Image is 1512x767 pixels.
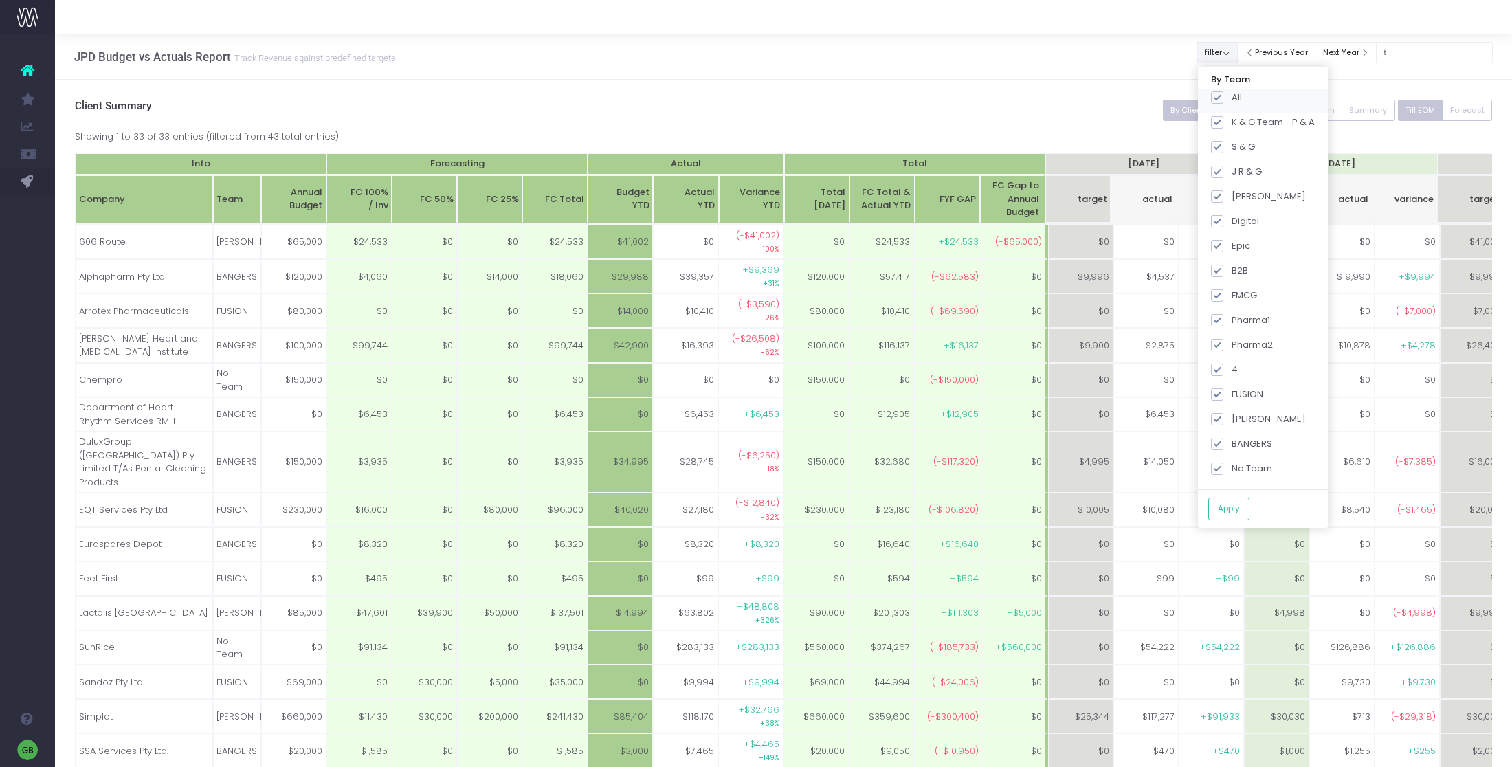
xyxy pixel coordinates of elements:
[1375,225,1440,259] td: $0
[261,175,326,224] th: Annual Budget: activate to sort column ascending
[737,600,779,614] span: +$48,808
[1211,313,1270,327] label: Pharma1
[261,527,326,562] td: $0
[983,259,1048,293] td: $0
[983,293,1048,328] td: $0
[17,740,38,760] img: images/default_profile_image.png
[1179,596,1244,630] td: $0
[522,293,588,328] td: $0
[653,363,718,397] td: $0
[1244,527,1309,562] td: $0
[457,293,522,328] td: $0
[1372,175,1437,224] th: Aug 25 variancevariance: activate to sort column ascending
[783,596,849,630] td: $90,000
[1048,397,1113,432] td: $0
[763,276,779,289] small: +31%
[74,50,396,64] h3: JPD Budget vs Actuals Report
[457,328,522,362] td: $0
[783,363,849,397] td: $150,000
[849,259,914,293] td: $57,417
[1211,462,1272,476] label: No Team
[940,408,979,421] span: +$12,905
[261,363,326,397] td: $150,000
[783,493,849,527] td: $230,000
[1113,562,1179,596] td: $99
[588,259,653,293] td: $29,988
[213,432,261,493] td: BANGERS
[457,363,522,397] td: $0
[849,225,914,259] td: $24,533
[744,537,779,551] span: +$8,320
[1197,42,1238,63] button: filter
[457,432,522,493] td: $0
[76,175,213,224] th: Company: activate to sort column ascending
[1216,572,1240,586] span: +$99
[326,259,392,293] td: $4,060
[76,630,213,665] td: SunRice
[213,562,261,596] td: FUSION
[588,153,783,175] th: Actual
[783,562,849,596] td: $0
[1309,527,1375,562] td: $0
[1338,192,1368,206] span: actual
[653,596,718,630] td: $63,802
[944,339,979,353] span: +$16,137
[1211,363,1238,377] label: 4
[849,328,914,362] td: $116,137
[653,293,718,328] td: $10,410
[849,493,914,527] td: $123,180
[1113,527,1179,562] td: $0
[744,408,779,421] span: +$6,453
[261,493,326,527] td: $230,000
[849,293,914,328] td: $10,410
[588,493,653,527] td: $40,020
[326,328,392,362] td: $99,744
[392,225,457,259] td: $0
[1113,397,1179,432] td: $6,453
[783,630,849,665] td: $560,000
[1375,527,1440,562] td: $0
[213,225,261,259] td: [PERSON_NAME]
[261,630,326,665] td: $0
[783,397,849,432] td: $0
[849,432,914,493] td: $32,680
[1309,432,1375,493] td: $6,610
[931,304,979,318] span: (-$69,590)
[938,235,979,249] span: +$24,533
[1048,259,1113,293] td: $9,996
[1309,397,1375,432] td: $0
[588,175,653,224] th: BudgetYTD: activate to sort column ascending
[326,225,392,259] td: $24,533
[1307,175,1372,224] th: Aug 25 actualactual: activate to sort column ascending
[1163,100,1252,121] button: By Client by Month
[1309,259,1375,293] td: $19,990
[457,527,522,562] td: $0
[783,225,849,259] td: $0
[1309,225,1375,259] td: $0
[1309,363,1375,397] td: $0
[983,432,1048,493] td: $0
[929,503,979,517] span: (-$106,820)
[392,397,457,432] td: $0
[1176,175,1241,224] th: Jul 25 variancevariance: activate to sort column ascending
[849,527,914,562] td: $16,640
[392,493,457,527] td: $0
[1113,328,1179,362] td: $2,875
[213,363,261,397] td: No Team
[1179,527,1244,562] td: $0
[588,328,653,362] td: $42,900
[1394,192,1434,206] span: variance
[1048,363,1113,397] td: $0
[933,455,979,469] span: (-$117,320)
[326,527,392,562] td: $8,320
[1048,493,1113,527] td: $10,005
[392,562,457,596] td: $0
[1440,293,1505,328] td: $7,000
[1241,153,1437,175] th: [DATE]
[213,630,261,665] td: No Team
[588,432,653,493] td: $34,995
[522,432,588,493] td: $3,935
[588,630,653,665] td: $0
[1048,562,1113,596] td: $0
[588,293,653,328] td: $14,000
